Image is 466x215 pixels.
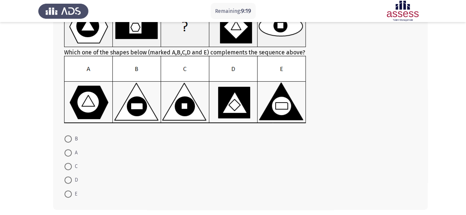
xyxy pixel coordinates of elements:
[241,7,251,14] span: 9:19
[72,162,78,171] span: C
[215,7,251,16] p: Remaining:
[64,56,306,123] img: UkFYYV8xNEIucG5nMTY0MTIzMDg4NTIwMw==.png
[64,5,417,125] div: Which one of the shapes below (marked A,B,C,D and E) complements the sequence above?
[64,5,306,47] img: UkFYYV8xNEEucG5nMTY0MTIzMDg3NjI1NQ==.png
[38,1,88,21] img: Assess Talent Management logo
[72,148,78,157] span: A
[72,135,78,143] span: B
[72,190,77,198] span: E
[72,176,78,184] span: D
[378,1,428,21] img: Assessment logo of ASSESS Focus 4 Module Assessment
